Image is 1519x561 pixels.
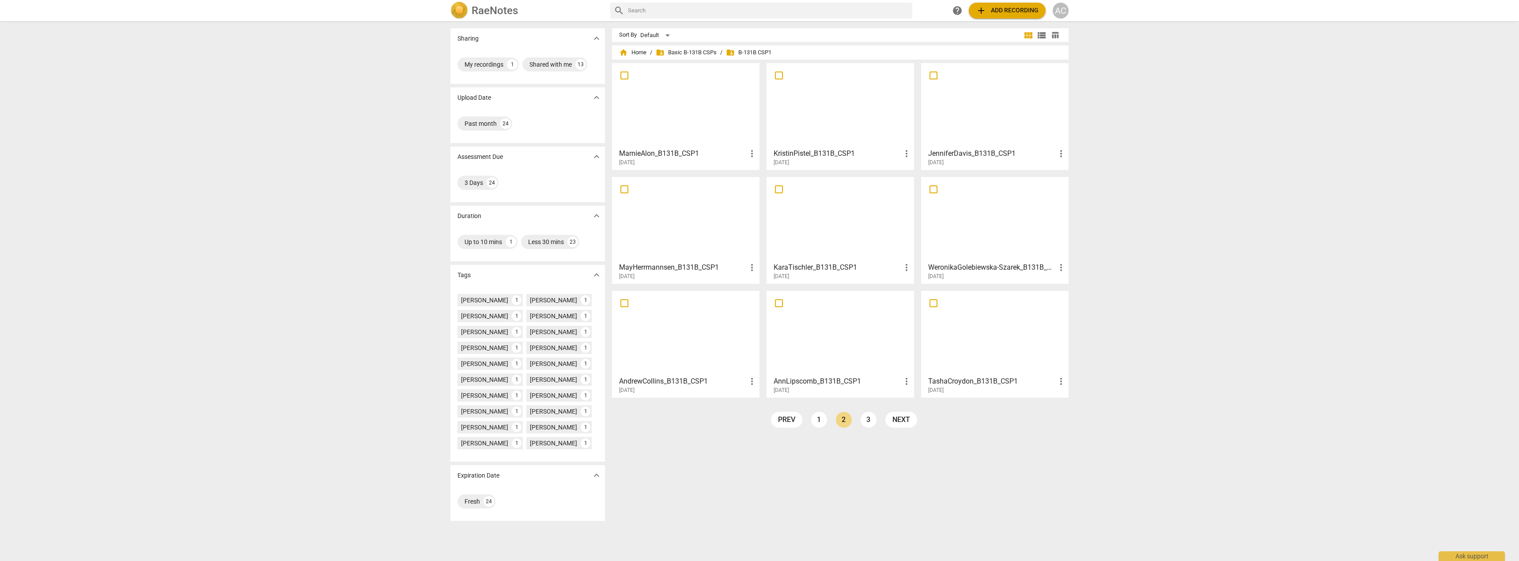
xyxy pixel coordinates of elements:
[924,294,1066,394] a: TashaCroydon_B131B_CSP1[DATE]
[619,32,637,38] div: Sort By
[457,152,503,162] p: Assessment Due
[928,273,944,280] span: [DATE]
[581,438,590,448] div: 1
[885,412,917,428] a: next
[530,391,577,400] div: [PERSON_NAME]
[484,496,494,507] div: 24
[530,296,577,305] div: [PERSON_NAME]
[1048,29,1062,42] button: Table view
[770,66,911,166] a: KristinPistel_B131B_CSP1[DATE]
[567,237,578,247] div: 23
[530,343,577,352] div: [PERSON_NAME]
[590,209,603,222] button: Show more
[952,5,963,16] span: help
[512,295,521,305] div: 1
[614,5,624,16] span: search
[726,48,771,57] span: B-131B CSP1
[1056,376,1066,387] span: more_vert
[512,422,521,432] div: 1
[581,359,590,369] div: 1
[512,438,521,448] div: 1
[512,391,521,400] div: 1
[529,60,572,69] div: Shared with me
[512,359,521,369] div: 1
[590,469,603,482] button: Show more
[465,119,497,128] div: Past month
[461,296,508,305] div: [PERSON_NAME]
[969,3,1046,19] button: Upload
[450,2,468,19] img: Logo
[591,92,602,103] span: expand_more
[465,60,503,69] div: My recordings
[861,412,877,428] a: Page 3
[590,32,603,45] button: Show more
[457,211,481,221] p: Duration
[619,148,747,159] h3: MarnieAlon_B131B_CSP1
[461,328,508,336] div: [PERSON_NAME]
[976,5,1039,16] span: Add recording
[581,295,590,305] div: 1
[628,4,909,18] input: Search
[581,422,590,432] div: 1
[461,312,508,320] div: [PERSON_NAME]
[590,268,603,282] button: Show more
[461,407,508,416] div: [PERSON_NAME]
[461,359,508,368] div: [PERSON_NAME]
[774,262,901,273] h3: KaraTischler_B131B_CSP1
[581,327,590,337] div: 1
[615,66,756,166] a: MarnieAlon_B131B_CSP1[DATE]
[450,2,603,19] a: LogoRaeNotes
[1056,262,1066,273] span: more_vert
[512,327,521,337] div: 1
[747,262,757,273] span: more_vert
[457,271,471,280] p: Tags
[1036,30,1047,41] span: view_list
[461,391,508,400] div: [PERSON_NAME]
[581,311,590,321] div: 1
[487,177,497,188] div: 24
[506,237,516,247] div: 1
[528,237,564,246] div: Less 30 mins
[619,273,635,280] span: [DATE]
[774,387,789,394] span: [DATE]
[656,48,717,57] span: Basic B-131B CSPs
[615,294,756,394] a: AndrewCollins_B131B_CSP1[DATE]
[774,273,789,280] span: [DATE]
[836,412,852,428] a: Page 2 is your current page
[1035,29,1048,42] button: List view
[472,4,518,17] h2: RaeNotes
[774,376,901,387] h3: AnnLipscomb_B131B_CSP1
[774,148,901,159] h3: KristinPistel_B131B_CSP1
[811,412,827,428] a: Page 1
[1439,551,1505,561] div: Ask support
[1051,31,1059,39] span: table_chart
[928,148,1056,159] h3: JenniferDavis_B131B_CSP1
[512,375,521,384] div: 1
[619,48,628,57] span: home
[640,28,673,42] div: Default
[591,470,602,481] span: expand_more
[1053,3,1069,19] button: AC
[457,93,491,102] p: Upload Date
[1022,29,1035,42] button: Tile view
[924,180,1066,280] a: WeronikaGolebiewska-Szarek_B131B_CSP1[DATE]
[461,423,508,432] div: [PERSON_NAME]
[530,439,577,448] div: [PERSON_NAME]
[530,407,577,416] div: [PERSON_NAME]
[461,343,508,352] div: [PERSON_NAME]
[928,159,944,166] span: [DATE]
[619,159,635,166] span: [DATE]
[619,262,747,273] h3: MayHerrmannsen_B131B_CSP1
[575,59,586,70] div: 13
[619,376,747,387] h3: AndrewCollins_B131B_CSP1
[512,407,521,416] div: 1
[720,49,722,56] span: /
[457,34,479,43] p: Sharing
[976,5,986,16] span: add
[590,150,603,163] button: Show more
[726,48,735,57] span: folder_shared
[901,262,912,273] span: more_vert
[949,3,965,19] a: Help
[465,497,480,506] div: Fresh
